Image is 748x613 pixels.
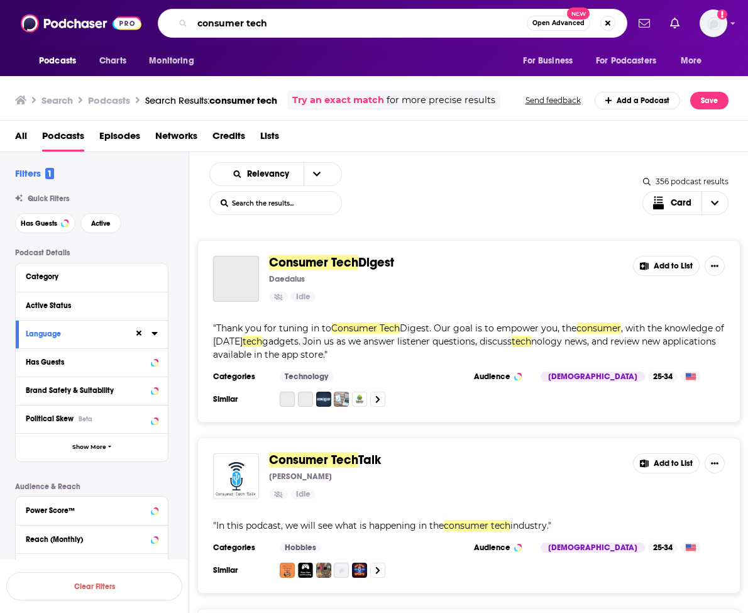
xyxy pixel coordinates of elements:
span: tech [512,336,531,347]
a: Credits [212,126,245,152]
h3: Search [41,94,73,106]
a: Idle [291,292,316,302]
a: Technology [280,372,333,382]
span: industry. [510,520,548,531]
a: Show notifications dropdown [665,13,685,34]
span: 1 [45,168,54,179]
a: Not Your Average Twink [280,563,295,578]
button: Save [690,92,729,109]
span: Consumer Tech [269,255,358,270]
p: [PERSON_NAME] [269,472,332,482]
img: 3PN - Pixels Plots & Parenting Network [298,563,313,578]
button: Political SkewBeta [26,411,158,426]
button: open menu [588,49,674,73]
button: open menu [221,170,304,179]
p: Daedalus [269,274,305,284]
span: Consumer Tech [269,452,358,468]
h3: Podcasts [88,94,130,106]
a: Paine To Purpose [334,563,349,578]
span: Active [91,220,111,227]
span: Digest [358,255,394,270]
button: Open AdvancedNew [527,16,590,31]
button: Active Status [26,297,158,313]
button: Has Guests [26,354,158,370]
span: " " [213,520,551,531]
div: Brand Safety & Suitability [26,386,147,395]
h3: Categories [213,372,270,382]
span: consumer tech [209,94,277,106]
div: Reach (Monthly) [26,535,147,544]
a: Consumer TechDigest [269,256,394,270]
span: Open Advanced [532,20,585,26]
a: Add a Podcast [595,92,681,109]
div: Language [26,329,126,338]
div: Search podcasts, credits, & more... [158,9,627,38]
a: Szkoła Androida [352,392,367,407]
span: In this podcast, we will see what is happening in the [216,520,444,531]
a: Consumer Tech Digest [213,256,259,302]
span: New [567,8,590,19]
span: " " [213,323,724,360]
button: Show More Button [705,453,725,473]
a: Hobbies [280,543,321,553]
div: 25-34 [648,372,678,382]
span: consumer [576,323,621,334]
a: Idle [291,489,316,499]
span: Political Skew [26,414,74,423]
span: For Podcasters [596,52,656,70]
span: Idle [296,489,311,501]
div: Active Status [26,301,150,310]
button: open menu [514,49,588,73]
span: consumer tech [444,520,510,531]
button: Choose View [642,191,729,215]
a: All [15,126,27,152]
span: Quick Filters [28,194,69,203]
img: User Profile [700,9,727,37]
span: Logged in as Society22 [700,9,727,37]
a: Charts [91,49,134,73]
span: for more precise results [387,93,495,108]
span: Consumer Tech [331,323,400,334]
div: Power Score™ [26,506,147,515]
a: Brand Safety & Suitability [26,382,158,398]
span: Thank you for tuning in to [216,323,331,334]
a: Consumer TechTalk [269,453,381,467]
h3: Similar [213,565,270,575]
h3: Categories [213,543,270,553]
img: Jake Wayne Sports [352,563,367,578]
div: Beta [79,415,92,423]
button: open menu [140,49,210,73]
a: Lists [260,126,279,152]
img: G33KOLOGY [316,392,331,407]
a: Try an exact match [292,93,384,108]
a: Consumer Tech Talk [213,453,259,499]
a: Podcasts [42,126,84,152]
img: BombAppromotion – Mobile App Promotion & Marketing [334,392,349,407]
h2: Filters [15,167,54,179]
h3: Audience [474,372,531,382]
h3: Similar [213,394,270,404]
div: 356 podcast results [643,177,729,186]
span: Monitoring [149,52,194,70]
button: Clear Filters [6,572,182,600]
img: Podchaser - Follow, Share and Rate Podcasts [21,11,141,35]
span: For Business [523,52,573,70]
button: Language [26,326,134,341]
span: Card [671,199,691,207]
a: 1 Take Photography [298,392,313,407]
span: Talk [358,452,381,468]
div: [DEMOGRAPHIC_DATA] [541,372,645,382]
span: Podcasts [39,52,76,70]
a: Episodes [99,126,140,152]
a: Networks [155,126,197,152]
span: Digest. Our goal is to empower you, the [400,323,576,334]
button: Active [80,213,121,233]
